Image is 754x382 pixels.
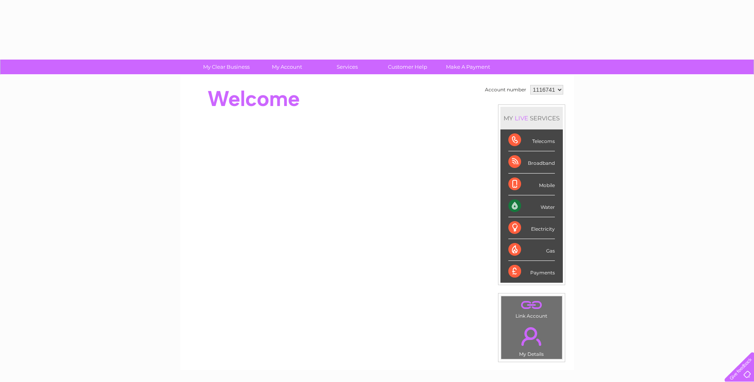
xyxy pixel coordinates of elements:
a: . [503,298,560,312]
div: Broadband [508,151,555,173]
a: Make A Payment [435,60,501,74]
a: Customer Help [375,60,440,74]
td: Account number [483,83,528,96]
div: Electricity [508,217,555,239]
a: My Clear Business [194,60,259,74]
div: Telecoms [508,129,555,151]
div: Water [508,195,555,217]
div: MY SERVICES [500,107,563,129]
div: Gas [508,239,555,261]
td: My Details [501,320,562,359]
a: Services [314,60,380,74]
div: Mobile [508,174,555,195]
a: . [503,322,560,350]
a: My Account [254,60,320,74]
div: LIVE [513,114,530,122]
td: Link Account [501,296,562,321]
div: Payments [508,261,555,282]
